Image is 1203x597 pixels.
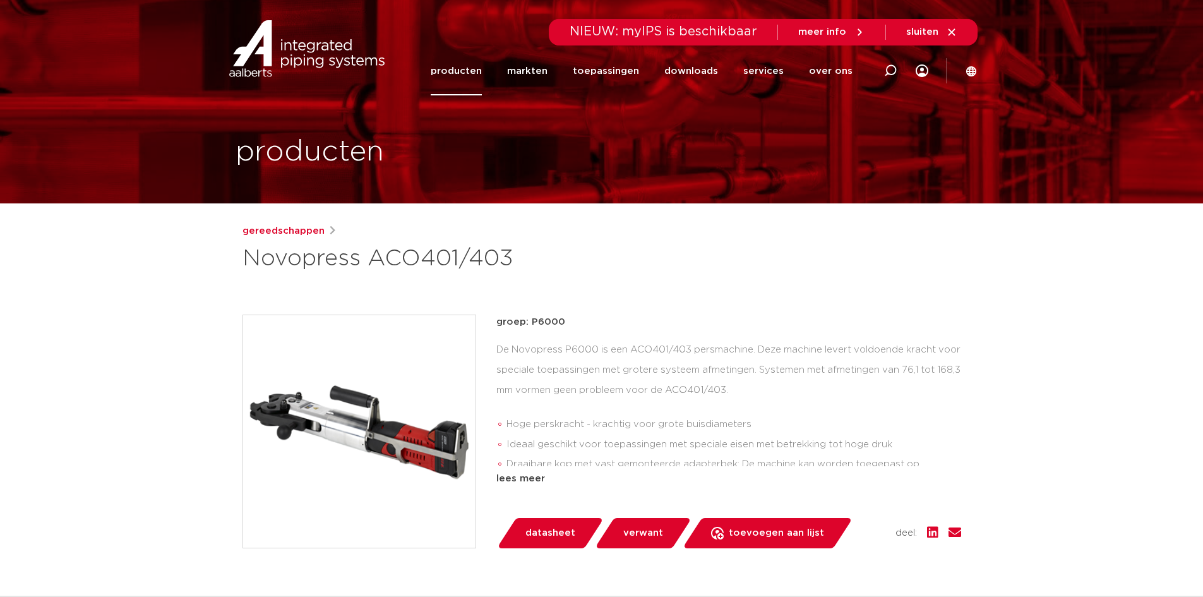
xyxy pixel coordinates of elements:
h1: producten [236,132,384,172]
p: groep: P6000 [496,315,961,330]
a: verwant [594,518,691,548]
a: markten [507,47,548,95]
img: Product Image for Novopress ACO401/403 [243,315,476,548]
span: meer info [798,27,846,37]
a: toepassingen [573,47,639,95]
div: lees meer [496,471,961,486]
span: NIEUW: myIPS is beschikbaar [570,25,757,38]
li: Hoge perskracht - krachtig voor grote buisdiameters [506,414,961,435]
nav: Menu [431,47,853,95]
span: deel: [895,526,917,541]
span: datasheet [525,523,575,543]
a: producten [431,47,482,95]
a: datasheet [496,518,604,548]
div: De Novopress P6000 is een ACO401/403 persmachine. Deze machine levert voldoende kracht voor speci... [496,340,961,466]
span: toevoegen aan lijst [729,523,824,543]
li: Ideaal geschikt voor toepassingen met speciale eisen met betrekking tot hoge druk [506,435,961,455]
span: sluiten [906,27,938,37]
a: downloads [664,47,718,95]
a: gereedschappen [242,224,325,239]
li: Draaibare kop met vast gemonteerde adapterbek: De machine kan worden toegepast op moeilijk bereik... [506,454,961,495]
a: sluiten [906,27,957,38]
span: verwant [623,523,663,543]
h1: Novopress ACO401/403 [242,244,717,274]
a: services [743,47,784,95]
a: over ons [809,47,853,95]
a: meer info [798,27,865,38]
